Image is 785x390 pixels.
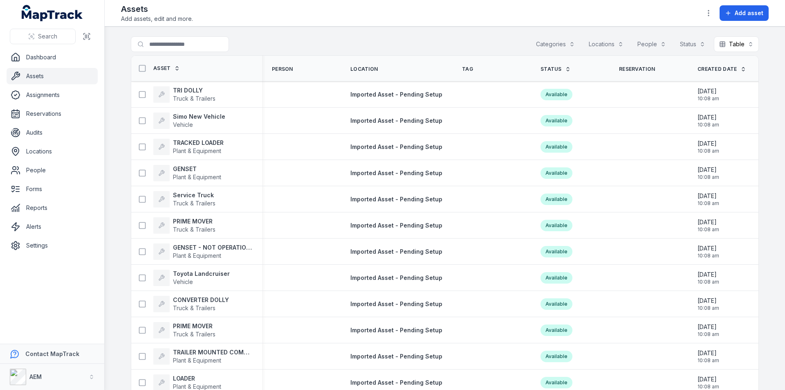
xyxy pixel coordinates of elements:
[350,143,442,151] a: Imported Asset - Pending Setup
[698,252,719,259] span: 10:08 am
[173,374,221,383] strong: LOADER
[698,297,719,305] span: [DATE]
[698,122,719,128] span: 10:08 am
[173,121,193,128] span: Vehicle
[29,373,42,380] strong: AEM
[173,217,215,225] strong: PRIME MOVER
[173,331,215,338] span: Truck & Trailers
[7,106,98,122] a: Reservations
[153,86,215,103] a: TRI DOLLYTruck & Trailers
[350,353,442,360] span: Imported Asset - Pending Setup
[541,246,572,257] div: Available
[541,66,562,72] span: Status
[583,36,629,52] button: Locations
[350,222,442,229] span: Imported Asset - Pending Setup
[173,191,215,199] strong: Service Truck
[350,248,442,256] a: Imported Asset - Pending Setup
[173,322,215,330] strong: PRIME MOVER
[173,383,221,390] span: Plant & Equipment
[350,327,442,334] span: Imported Asset - Pending Setup
[698,349,719,364] time: 8/20/2025, 10:08:45 AM
[675,36,711,52] button: Status
[632,36,671,52] button: People
[698,140,719,148] span: [DATE]
[173,147,221,154] span: Plant & Equipment
[698,375,719,383] span: [DATE]
[541,141,572,153] div: Available
[541,194,572,205] div: Available
[121,15,193,23] span: Add assets, edit and more.
[153,113,225,129] a: Simo New VehicleVehicle
[541,115,572,126] div: Available
[541,351,572,362] div: Available
[153,191,215,207] a: Service TruckTruck & Trailers
[698,66,746,72] a: Created Date
[38,32,57,41] span: Search
[173,243,252,252] strong: GENSET - NOT OPERATIONAL
[541,167,572,179] div: Available
[7,162,98,178] a: People
[350,248,442,255] span: Imported Asset - Pending Setup
[698,244,719,259] time: 8/20/2025, 10:08:45 AM
[153,348,252,365] a: TRAILER MOUNTED COMPRESSORPlant & Equipment
[7,143,98,160] a: Locations
[350,117,442,124] span: Imported Asset - Pending Setup
[698,174,719,180] span: 10:08 am
[22,5,83,21] a: MapTrack
[7,68,98,84] a: Assets
[350,300,442,308] a: Imported Asset - Pending Setup
[698,349,719,357] span: [DATE]
[173,348,252,356] strong: TRAILER MOUNTED COMPRESSOR
[531,36,580,52] button: Categories
[350,143,442,150] span: Imported Asset - Pending Setup
[698,218,719,226] span: [DATE]
[173,296,229,304] strong: CONVERTER DOLLY
[698,271,719,285] time: 8/20/2025, 10:08:45 AM
[153,65,171,72] span: Asset
[541,325,572,336] div: Available
[153,139,224,155] a: TRACKED LOADERPlant & Equipment
[173,226,215,233] span: Truck & Trailers
[350,379,442,387] a: Imported Asset - Pending Setup
[153,217,215,234] a: PRIME MOVERTruck & Trailers
[541,89,572,100] div: Available
[350,352,442,361] a: Imported Asset - Pending Setup
[462,66,473,72] span: Tag
[698,140,719,154] time: 8/20/2025, 10:08:45 AM
[698,148,719,154] span: 10:08 am
[350,274,442,281] span: Imported Asset - Pending Setup
[698,87,719,102] time: 8/20/2025, 10:08:45 AM
[714,36,759,52] button: Table
[698,66,737,72] span: Created Date
[153,65,180,72] a: Asset
[7,181,98,197] a: Forms
[350,117,442,125] a: Imported Asset - Pending Setup
[698,166,719,180] time: 8/20/2025, 10:08:45 AM
[121,3,193,15] h2: Assets
[153,322,215,338] a: PRIME MOVERTruck & Trailers
[153,296,229,312] a: CONVERTER DOLLYTruck & Trailers
[350,300,442,307] span: Imported Asset - Pending Setup
[619,66,655,72] span: Reservation
[698,297,719,311] time: 8/20/2025, 10:08:45 AM
[25,350,79,357] strong: Contact MapTrack
[7,87,98,103] a: Assignments
[350,196,442,203] span: Imported Asset - Pending Setup
[350,91,442,98] span: Imported Asset - Pending Setup
[7,219,98,235] a: Alerts
[7,124,98,141] a: Audits
[173,95,215,102] span: Truck & Trailers
[173,86,215,95] strong: TRI DOLLY
[698,323,719,338] time: 8/20/2025, 10:08:45 AM
[153,165,221,181] a: GENSETPlant & Equipment
[173,278,193,285] span: Vehicle
[173,200,215,207] span: Truck & Trailers
[7,49,98,65] a: Dashboard
[541,377,572,388] div: Available
[350,169,442,176] span: Imported Asset - Pending Setup
[541,272,572,284] div: Available
[272,66,293,72] span: Person
[698,166,719,174] span: [DATE]
[153,243,252,260] a: GENSET - NOT OPERATIONALPlant & Equipment
[7,200,98,216] a: Reports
